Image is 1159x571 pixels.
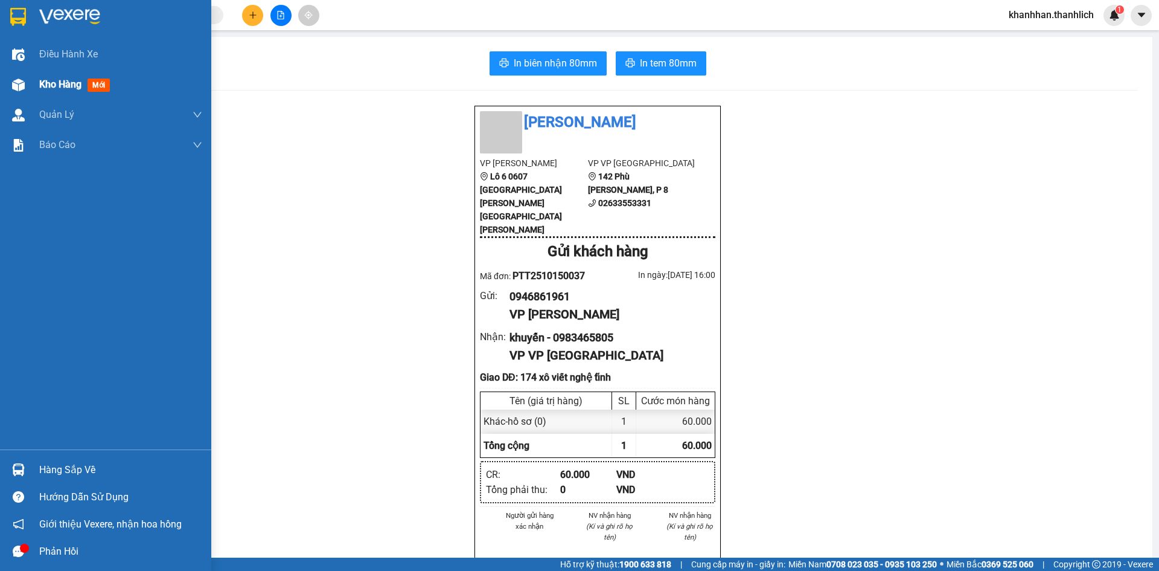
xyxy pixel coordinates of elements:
i: (Kí và ghi rõ họ tên) [666,522,713,541]
b: Lô 6 0607 [GEOGRAPHIC_DATA][PERSON_NAME][GEOGRAPHIC_DATA][PERSON_NAME] [6,66,81,129]
div: Cước món hàng [639,395,712,407]
li: [PERSON_NAME] [480,111,715,134]
button: file-add [270,5,292,26]
div: 60.000 [636,410,715,433]
button: printerIn biên nhận 80mm [490,51,607,76]
span: In biên nhận 80mm [514,56,597,71]
span: question-circle [13,491,24,503]
div: khuyến - 0983465805 [509,329,706,346]
sup: 1 [1116,5,1124,14]
img: icon-new-feature [1109,10,1120,21]
span: printer [625,58,635,69]
div: Hướng dẫn sử dụng [39,488,202,506]
li: [PERSON_NAME] [6,6,175,29]
div: VND [616,482,672,497]
img: warehouse-icon [12,79,25,91]
span: PTT2510150037 [512,270,585,282]
div: 0946861961 [509,288,706,305]
span: Miền Nam [788,558,937,571]
span: 1 [621,440,627,451]
div: VP [PERSON_NAME] [509,305,706,324]
span: mới [88,79,110,92]
span: Quản Lý [39,107,74,122]
b: 142 Phù [PERSON_NAME], P 8 [588,172,668,195]
div: Phản hồi [39,543,202,561]
span: Báo cáo [39,137,75,152]
div: VP VP [GEOGRAPHIC_DATA] [509,346,706,365]
div: Nhận : [480,329,509,344]
span: plus [249,11,257,19]
span: printer [499,58,509,69]
span: phone [588,199,596,207]
div: 60.000 [560,467,616,482]
span: 1 [1117,5,1122,14]
span: environment [6,67,14,76]
li: VP VP [GEOGRAPHIC_DATA] [83,51,161,91]
div: 0 [560,482,616,497]
div: Gửi : [480,288,509,303]
span: copyright [1092,560,1100,569]
span: ⚪️ [940,562,943,567]
span: 60.000 [682,440,712,451]
div: VND [616,467,672,482]
i: (Kí và ghi rõ họ tên) [586,522,633,541]
span: Điều hành xe [39,47,98,62]
strong: 0708 023 035 - 0935 103 250 [826,560,937,569]
span: Hỗ trợ kỹ thuật: [560,558,671,571]
li: VP [PERSON_NAME] [6,51,83,65]
div: Tổng phải thu : [486,482,560,497]
span: aim [304,11,313,19]
li: NV nhận hàng [664,510,715,521]
span: message [13,546,24,557]
span: | [680,558,682,571]
img: warehouse-icon [12,48,25,61]
span: down [193,140,202,150]
li: VP [PERSON_NAME] [480,156,588,170]
button: aim [298,5,319,26]
span: down [193,110,202,120]
li: VP VP [GEOGRAPHIC_DATA] [588,156,696,170]
span: khanhhan.thanhlich [999,7,1103,22]
span: | [1042,558,1044,571]
div: Giao DĐ: 174 xô viết nghệ tĩnh [480,370,715,385]
span: environment [588,172,596,181]
span: Khác - hồ sơ (0) [484,416,546,427]
button: plus [242,5,263,26]
span: In tem 80mm [640,56,697,71]
li: NV nhận hàng [584,510,636,521]
img: logo-vxr [10,8,26,26]
span: Miền Bắc [947,558,1033,571]
strong: 0369 525 060 [982,560,1033,569]
span: file-add [276,11,285,19]
div: In ngày: [DATE] 16:00 [598,268,715,282]
span: environment [480,172,488,181]
strong: 1900 633 818 [619,560,671,569]
b: Lô 6 0607 [GEOGRAPHIC_DATA][PERSON_NAME][GEOGRAPHIC_DATA][PERSON_NAME] [480,172,562,234]
img: warehouse-icon [12,463,25,476]
button: caret-down [1131,5,1152,26]
b: 02633553331 [598,198,651,208]
span: Giới thiệu Vexere, nhận hoa hồng [39,517,182,532]
img: warehouse-icon [12,109,25,121]
div: SL [615,395,633,407]
span: notification [13,518,24,530]
span: caret-down [1136,10,1147,21]
button: printerIn tem 80mm [616,51,706,76]
div: 1 [612,410,636,433]
div: Mã đơn: [480,268,598,283]
div: Hàng sắp về [39,461,202,479]
img: solution-icon [12,139,25,152]
div: CR : [486,467,560,482]
div: Tên (giá trị hàng) [484,395,608,407]
span: Tổng cộng [484,440,529,451]
span: Cung cấp máy in - giấy in: [691,558,785,571]
li: Người gửi hàng xác nhận [504,510,555,532]
span: Kho hàng [39,79,81,90]
div: Gửi khách hàng [480,240,715,263]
